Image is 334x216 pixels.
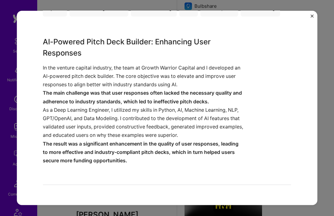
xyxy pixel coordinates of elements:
div: Other projects from this builder [43,205,291,211]
strong: The result was a significant enhancement in the quality of user responses, leading to more effect... [43,140,240,163]
p: In the venture capital industry, the team at Growth Warrior Capital and I developed an AI-powered... [43,64,244,89]
button: Close [310,15,314,21]
h3: AI-Powered Pitch Deck Builder: Enhancing User Responses [43,36,244,59]
strong: The main challenge was that user responses often lacked the necessary quality and adherence to in... [43,90,243,104]
p: As a Deep Learning Engineer, I utilized my skills in Python, AI, Machine Learning, NLP, GPT/OpenA... [43,106,244,140]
